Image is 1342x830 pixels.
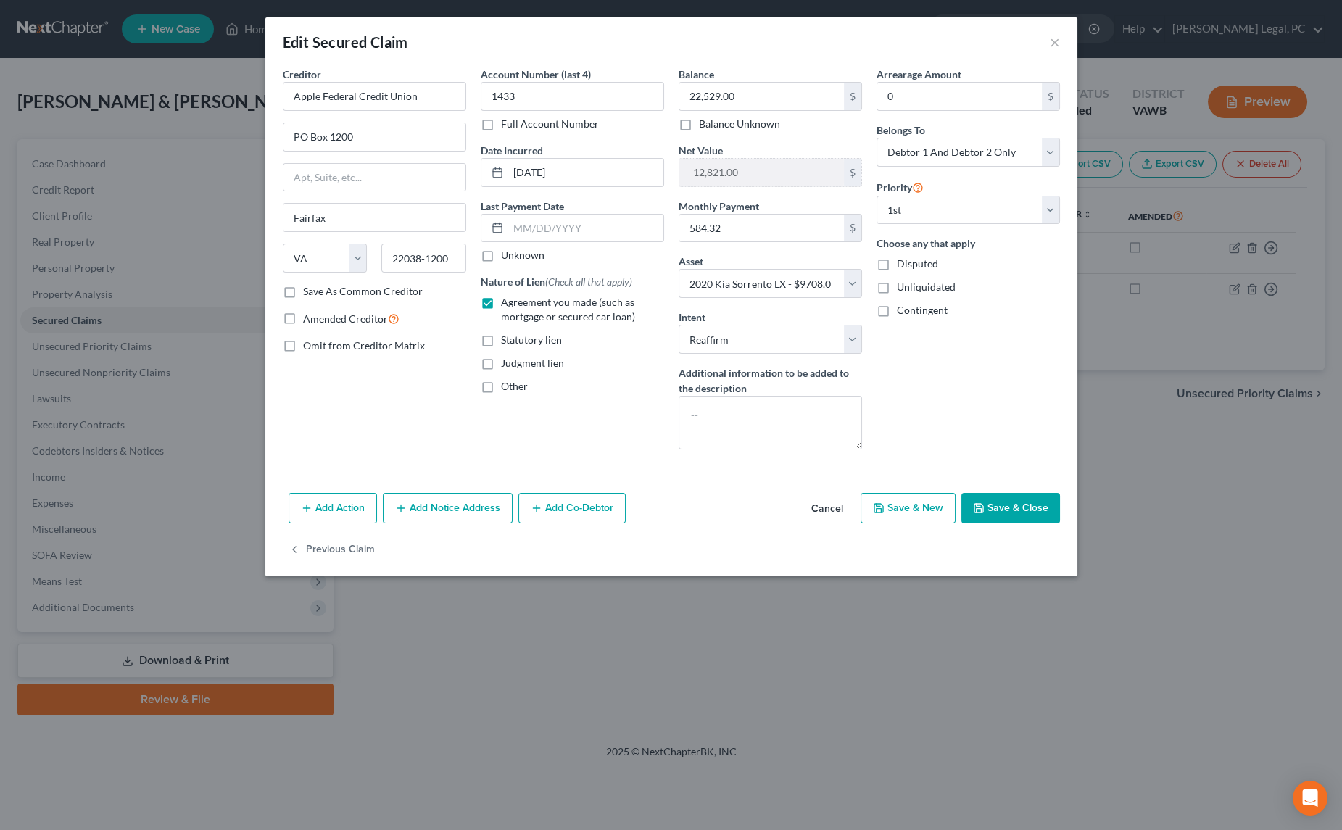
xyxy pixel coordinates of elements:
input: Enter address... [283,123,465,151]
label: Save As Common Creditor [303,284,423,299]
label: Arrearage Amount [877,67,961,82]
span: Statutory lien [501,333,562,346]
input: Search creditor by name... [283,82,466,111]
label: Full Account Number [501,117,599,131]
span: Asset [679,255,703,267]
button: Cancel [800,494,855,523]
button: Add Action [289,493,377,523]
button: Add Co-Debtor [518,493,626,523]
label: Nature of Lien [481,274,632,289]
label: Monthly Payment [679,199,759,214]
div: $ [844,215,861,242]
span: (Check all that apply) [545,275,632,288]
button: Save & New [861,493,956,523]
span: Creditor [283,68,321,80]
label: Net Value [679,143,723,158]
label: Unknown [501,248,544,262]
span: Contingent [897,304,948,316]
div: Open Intercom Messenger [1293,781,1327,816]
button: Add Notice Address [383,493,513,523]
input: Enter zip... [381,244,466,273]
label: Last Payment Date [481,199,564,214]
span: Disputed [897,257,938,270]
label: Additional information to be added to the description [679,365,862,396]
input: 0.00 [877,83,1042,110]
div: $ [1042,83,1059,110]
span: Belongs To [877,124,925,136]
input: 0.00 [679,83,844,110]
button: Save & Close [961,493,1060,523]
input: 0.00 [679,215,844,242]
label: Choose any that apply [877,236,1060,251]
input: 0.00 [679,159,844,186]
button: Previous Claim [289,535,375,565]
input: MM/DD/YYYY [508,215,663,242]
div: $ [844,83,861,110]
input: MM/DD/YYYY [508,159,663,186]
label: Intent [679,310,705,325]
span: Unliquidated [897,281,956,293]
span: Agreement you made (such as mortgage or secured car loan) [501,296,635,323]
label: Date Incurred [481,143,543,158]
input: Apt, Suite, etc... [283,164,465,191]
div: $ [844,159,861,186]
span: Other [501,380,528,392]
span: Amended Creditor [303,312,388,325]
button: × [1050,33,1060,51]
label: Balance [679,67,714,82]
label: Account Number (last 4) [481,67,591,82]
span: Omit from Creditor Matrix [303,339,425,352]
span: Judgment lien [501,357,564,369]
div: Edit Secured Claim [283,32,408,52]
input: Enter city... [283,204,465,231]
input: XXXX [481,82,664,111]
label: Balance Unknown [699,117,780,131]
label: Priority [877,178,924,196]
